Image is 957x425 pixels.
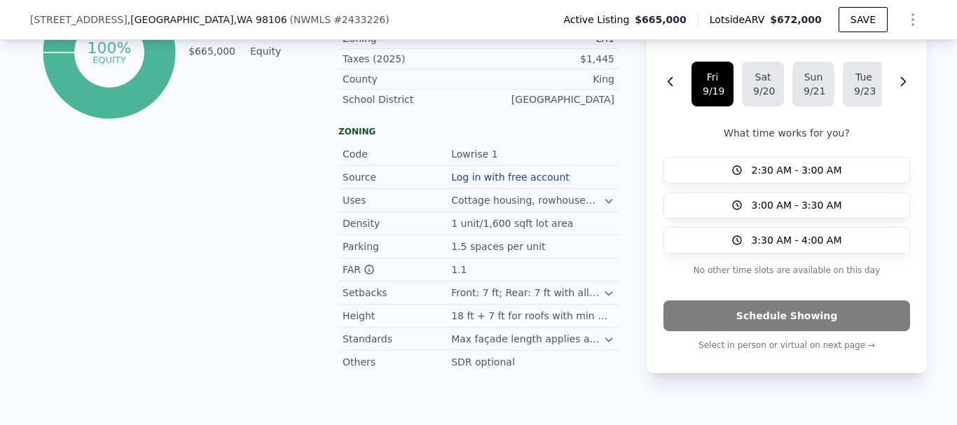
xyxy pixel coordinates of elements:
button: Schedule Showing [663,300,910,331]
span: 3:30 AM - 4:00 AM [751,233,841,247]
div: King [478,72,614,86]
button: 2:30 AM - 3:00 AM [663,157,910,183]
td: Equity [247,43,310,59]
button: Log in with free account [451,172,570,183]
button: Sat9/20 [742,62,784,106]
div: Density [343,216,451,230]
button: Tue9/23 [843,62,885,106]
span: 2:30 AM - 3:00 AM [751,163,841,177]
div: Height [343,309,451,323]
div: Taxes (2025) [343,52,478,66]
button: Show Options [899,6,927,34]
div: Code [343,147,451,161]
div: ( ) [290,13,390,27]
div: SDR optional [451,355,518,369]
div: Lowrise 1 [451,147,500,161]
div: County [343,72,478,86]
tspan: equity [92,54,126,64]
div: 9/23 [854,84,874,98]
div: $1,445 [478,52,614,66]
span: , WA 98106 [233,14,287,25]
div: School District [343,92,478,106]
span: [STREET_ADDRESS] [30,13,128,27]
span: Lotside ARV [710,13,770,27]
div: Fri [703,70,722,84]
span: , [GEOGRAPHIC_DATA] [128,13,287,27]
div: Uses [343,193,451,207]
div: Sat [753,70,773,84]
div: 9/20 [753,84,773,98]
div: 9/21 [804,84,823,98]
div: 18 ft + 7 ft for roofs with min 6:12 pitch [451,309,614,323]
div: 1.1 [451,263,469,277]
div: Zoning [338,126,619,137]
div: Standards [343,332,451,346]
div: [GEOGRAPHIC_DATA] [478,92,614,106]
p: No other time slots are available on this day [663,262,910,279]
span: NWMLS [294,14,331,25]
div: Cottage housing, rowhouses, townhouses, small apartment buildings [451,193,603,207]
div: Sun [804,70,823,84]
div: Source [343,170,451,184]
button: SAVE [839,7,888,32]
button: 3:00 AM - 3:30 AM [663,192,910,218]
span: 3:00 AM - 3:30 AM [751,198,841,212]
span: $665,000 [635,13,687,27]
td: $665,000 [188,43,236,59]
p: Select in person or virtual on next page → [663,337,910,354]
span: $672,000 [770,14,822,25]
button: Fri9/19 [691,62,734,106]
div: Tue [854,70,874,84]
tspan: 100% [87,39,131,57]
div: FAR [343,263,451,277]
div: 1.5 spaces per unit [451,239,548,253]
p: What time works for you? [663,126,910,140]
button: Sun9/21 [792,62,834,106]
div: 1 unit/1,600 sqft lot area [451,216,576,230]
div: 9/19 [703,84,722,98]
div: Front: 7 ft; Rear: 7 ft with alley, 7 ft average, 5 ft minimum no alley; Side: 5 ft, or 10 ft nex... [451,286,603,300]
span: # 2433226 [333,14,385,25]
div: Max façade length applies at 65% of lot depth for portions within 15 ft of a lot line next to hou... [451,332,603,346]
div: Others [343,355,451,369]
button: 3:30 AM - 4:00 AM [663,227,910,253]
span: Active Listing [563,13,635,27]
div: Parking [343,239,451,253]
div: Setbacks [343,286,451,300]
